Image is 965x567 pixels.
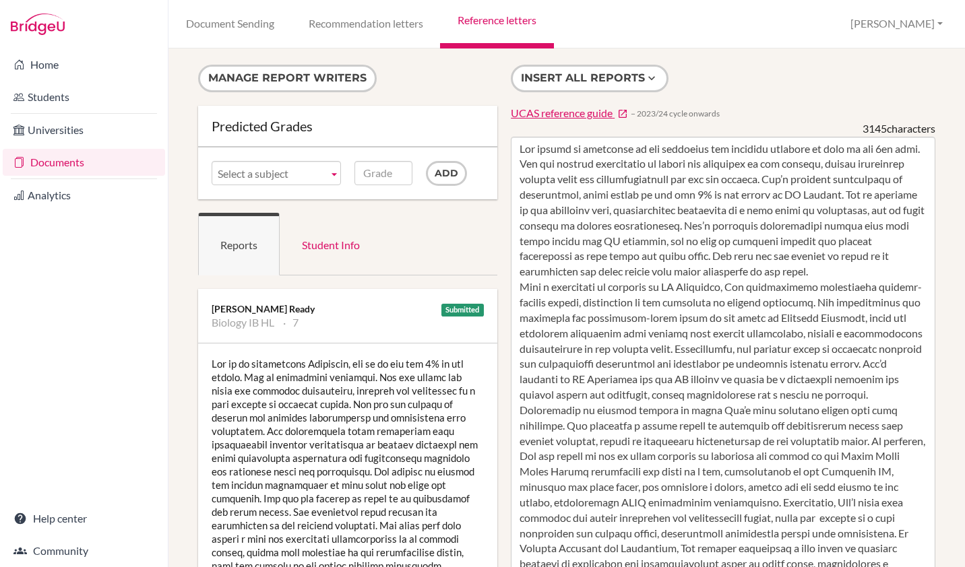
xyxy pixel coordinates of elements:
a: Analytics [3,182,165,209]
span: 3145 [863,122,887,135]
button: [PERSON_NAME] [844,11,949,36]
div: characters [863,121,935,137]
li: Biology IB HL [212,316,274,329]
a: Universities [3,116,165,143]
button: Insert all reports [511,65,668,92]
a: Home [3,51,165,78]
a: Students [3,84,165,110]
a: Student Info [280,213,382,275]
a: Help center [3,505,165,532]
span: − 2023/24 cycle onwards [631,108,720,119]
div: Submitted [441,304,485,316]
a: UCAS reference guide [511,106,628,121]
div: [PERSON_NAME] Ready [212,302,484,316]
img: Bridge-U [11,13,65,35]
input: Grade [354,161,412,185]
span: UCAS reference guide [511,106,613,119]
a: Community [3,537,165,564]
a: Documents [3,149,165,176]
span: Select a subject [218,162,323,186]
div: Predicted Grades [212,119,484,133]
li: 7 [283,316,299,329]
button: Manage report writers [198,65,377,92]
input: Add [426,161,467,186]
a: Reports [198,213,280,275]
